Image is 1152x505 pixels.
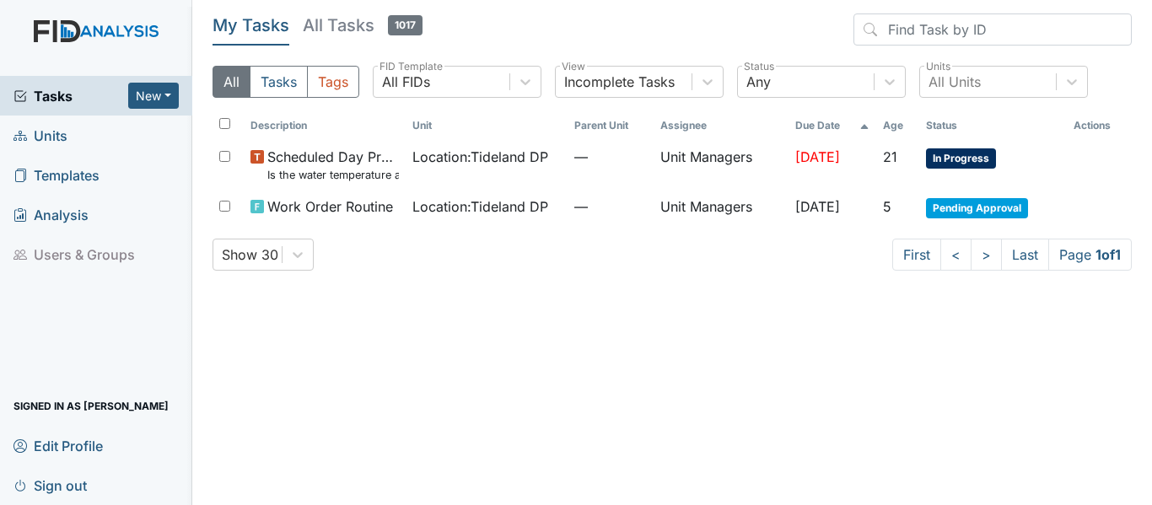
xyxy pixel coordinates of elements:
input: Find Task by ID [853,13,1132,46]
input: Toggle All Rows Selected [219,118,230,129]
span: — [574,147,647,167]
span: Signed in as [PERSON_NAME] [13,393,169,419]
span: Page [1048,239,1132,271]
span: Analysis [13,201,89,228]
td: Unit Managers [654,140,789,190]
button: Tasks [250,66,308,98]
div: All FIDs [382,72,430,92]
span: Sign out [13,472,87,498]
button: All [213,66,250,98]
th: Toggle SortBy [789,111,876,140]
button: Tags [307,66,359,98]
th: Toggle SortBy [244,111,406,140]
span: Pending Approval [926,198,1028,218]
a: > [971,239,1002,271]
span: In Progress [926,148,996,169]
a: Tasks [13,86,128,106]
a: Last [1001,239,1049,271]
span: Work Order Routine [267,196,393,217]
span: Edit Profile [13,432,103,459]
th: Toggle SortBy [876,111,919,140]
div: Any [746,72,771,92]
a: First [892,239,941,271]
span: 21 [883,148,897,165]
th: Toggle SortBy [406,111,568,140]
span: — [574,196,647,217]
th: Toggle SortBy [568,111,654,140]
div: Show 30 [222,244,278,265]
button: New [128,83,179,109]
span: 5 [883,198,891,215]
span: Templates [13,162,100,188]
span: Scheduled Day Program Inspection Is the water temperature at the kitchen sink between 100 to 110 ... [267,147,399,183]
td: Unit Managers [654,190,789,225]
a: < [940,239,972,271]
span: Units [13,122,67,148]
small: Is the water temperature at the kitchen sink between 100 to 110 degrees? [267,167,399,183]
h5: My Tasks [213,13,289,37]
span: [DATE] [795,198,840,215]
div: All Units [929,72,981,92]
span: Location : Tideland DP [412,147,548,167]
h5: All Tasks [303,13,423,37]
span: Location : Tideland DP [412,196,548,217]
nav: task-pagination [892,239,1132,271]
th: Toggle SortBy [919,111,1067,140]
th: Assignee [654,111,789,140]
div: Incomplete Tasks [564,72,675,92]
div: Type filter [213,66,359,98]
strong: 1 of 1 [1095,246,1121,263]
th: Actions [1067,111,1132,140]
span: [DATE] [795,148,840,165]
span: 1017 [388,15,423,35]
